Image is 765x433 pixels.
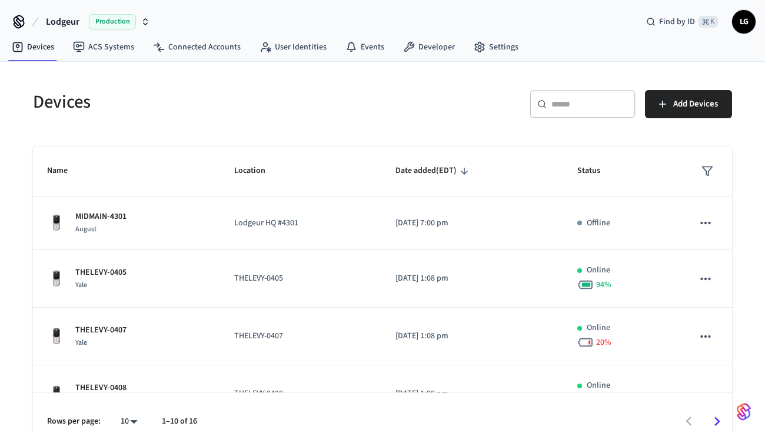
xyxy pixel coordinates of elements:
span: LG [733,11,754,32]
h5: Devices [33,90,375,114]
div: Find by ID⌘ K [637,11,727,32]
span: Production [89,14,136,29]
span: 20 % [596,337,611,348]
p: 1–10 of 16 [162,415,197,428]
p: THELEVY-0408 [234,388,367,400]
button: Add Devices [645,90,732,118]
img: Yale Assure Touchscreen Wifi Smart Lock, Satin Nickel, Front [47,385,66,404]
p: THELEVY-0405 [75,267,127,279]
a: Events [336,36,394,58]
p: THELEVY-0407 [234,330,367,342]
p: [DATE] 1:08 pm [395,388,550,400]
a: Devices [2,36,64,58]
a: User Identities [250,36,336,58]
span: Yale [75,338,87,348]
p: THELEVY-0405 [234,272,367,285]
p: [DATE] 1:08 pm [395,330,550,342]
span: Date added(EDT) [395,162,472,180]
p: Rows per page: [47,415,101,428]
a: Developer [394,36,464,58]
span: Lodgeur [46,15,79,29]
img: Yale Assure Touchscreen Wifi Smart Lock, Satin Nickel, Front [47,214,66,232]
img: Yale Assure Touchscreen Wifi Smart Lock, Satin Nickel, Front [47,327,66,346]
p: [DATE] 1:08 pm [395,272,550,285]
a: Settings [464,36,528,58]
span: Status [577,162,616,180]
p: Online [587,264,610,277]
a: Connected Accounts [144,36,250,58]
span: 94 % [596,279,611,291]
a: ACS Systems [64,36,144,58]
p: Online [587,379,610,392]
span: Find by ID [659,16,695,28]
div: 10 [115,413,143,430]
span: August [75,224,97,234]
p: THELEVY-0408 [75,382,127,394]
span: Add Devices [673,96,718,112]
span: Name [47,162,83,180]
span: ⌘ K [699,16,718,28]
p: MIDMAIN-4301 [75,211,127,223]
p: Lodgeur HQ #4301 [234,217,367,229]
p: Online [587,322,610,334]
span: Location [234,162,281,180]
img: Yale Assure Touchscreen Wifi Smart Lock, Satin Nickel, Front [47,269,66,288]
p: Offline [587,217,610,229]
span: Yale [75,280,87,290]
p: [DATE] 7:00 pm [395,217,550,229]
button: LG [732,10,756,34]
img: SeamLogoGradient.69752ec5.svg [737,402,751,421]
p: THELEVY-0407 [75,324,127,337]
